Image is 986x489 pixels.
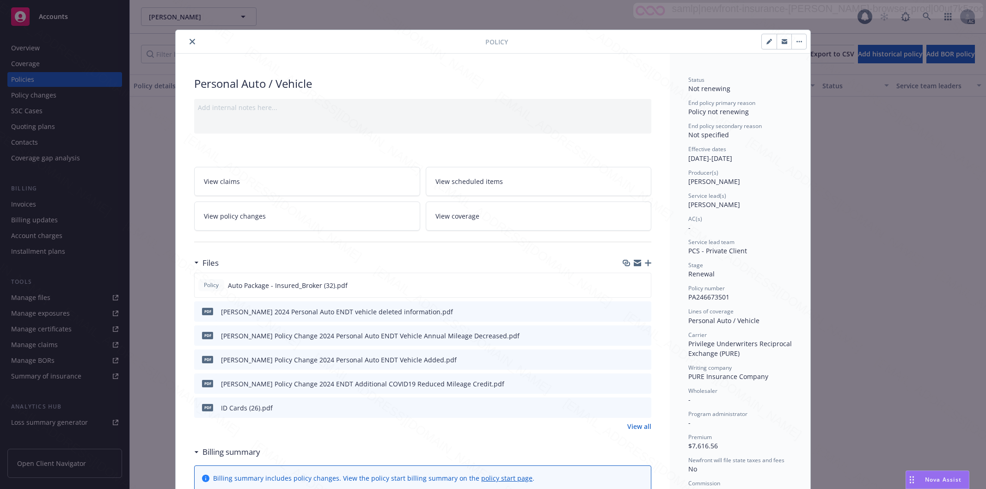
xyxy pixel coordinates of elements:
div: Billing summary [194,446,260,458]
span: Policy [202,281,220,289]
span: Policy [485,37,508,47]
a: policy start page [481,474,533,483]
span: PCS - Private Client [688,246,747,255]
h3: Billing summary [202,446,260,458]
span: Personal Auto / Vehicle [688,316,759,325]
a: View all [627,422,651,431]
span: End policy primary reason [688,99,755,107]
span: Auto Package - Insured_Broker (32).pdf [228,281,348,290]
div: Billing summary includes policy changes. View the policy start billing summary on the . [213,473,534,483]
div: Files [194,257,219,269]
span: Privilege Underwriters Reciprocal Exchange (PURE) [688,339,794,358]
span: View policy changes [204,211,266,221]
button: download file [625,403,632,413]
button: download file [625,331,632,341]
a: View scheduled items [426,167,652,196]
span: PURE Insurance Company [688,372,768,381]
button: preview file [639,307,648,317]
span: Commission [688,479,720,487]
button: download file [625,355,632,365]
span: End policy secondary reason [688,122,762,130]
span: pdf [202,404,213,411]
div: [DATE] - [DATE] [688,145,792,163]
button: download file [625,307,632,317]
span: pdf [202,308,213,315]
span: Policy not renewing [688,107,749,116]
span: - [688,395,691,404]
button: preview file [639,281,647,290]
div: [PERSON_NAME] Policy Change 2024 Personal Auto ENDT Vehicle Added.pdf [221,355,457,365]
span: Program administrator [688,410,747,418]
div: ID Cards (26).pdf [221,403,273,413]
span: PA246673501 [688,293,729,301]
span: Policy number [688,284,725,292]
div: Add internal notes here... [198,103,648,112]
span: Premium [688,433,712,441]
button: close [187,36,198,47]
button: download file [624,281,631,290]
button: preview file [639,331,648,341]
span: $7,616.56 [688,441,718,450]
span: No [688,465,697,473]
button: preview file [639,379,648,389]
h3: Files [202,257,219,269]
div: [PERSON_NAME] Policy Change 2024 Personal Auto ENDT Vehicle Annual Mileage Decreased.pdf [221,331,520,341]
span: Status [688,76,704,84]
span: View coverage [435,211,479,221]
span: pdf [202,356,213,363]
button: preview file [639,355,648,365]
span: AC(s) [688,215,702,223]
span: Effective dates [688,145,726,153]
span: Service lead(s) [688,192,726,200]
button: preview file [639,403,648,413]
span: [PERSON_NAME] [688,177,740,186]
span: Nova Assist [925,476,962,483]
span: - [688,418,691,427]
span: - [688,223,691,232]
div: [PERSON_NAME] Policy Change 2024 ENDT Additional COVID19 Reduced Mileage Credit.pdf [221,379,504,389]
span: Not specified [688,130,729,139]
button: download file [625,379,632,389]
button: Nova Assist [906,471,969,489]
div: [PERSON_NAME] 2024 Personal Auto ENDT vehicle deleted information.pdf [221,307,453,317]
a: View coverage [426,202,652,231]
span: View scheduled items [435,177,503,186]
span: Renewal [688,269,715,278]
span: Carrier [688,331,707,339]
span: Newfront will file state taxes and fees [688,456,784,464]
span: Service lead team [688,238,735,246]
span: Wholesaler [688,387,717,395]
span: [PERSON_NAME] [688,200,740,209]
span: Writing company [688,364,732,372]
span: Not renewing [688,84,730,93]
span: Producer(s) [688,169,718,177]
span: Stage [688,261,703,269]
span: Lines of coverage [688,307,734,315]
span: pdf [202,332,213,339]
span: View claims [204,177,240,186]
a: View claims [194,167,420,196]
a: View policy changes [194,202,420,231]
div: Drag to move [906,471,918,489]
div: Personal Auto / Vehicle [194,76,651,92]
span: pdf [202,380,213,387]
